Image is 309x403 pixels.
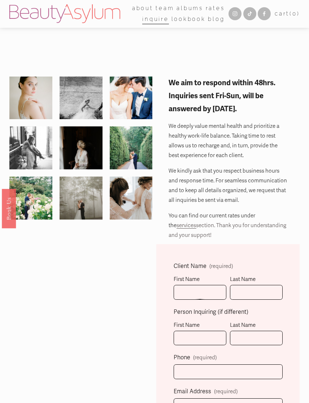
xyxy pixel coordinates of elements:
[174,307,248,317] span: Person Inquiring (if different)
[243,7,256,20] a: TikTok
[214,387,238,396] span: (required)
[2,189,16,228] a: Book Us
[9,170,52,227] img: 14305484_1259623107382072_1992716122685880553_o.jpg
[169,78,278,113] strong: We aim to respond within 48hrs. Inquiries sent Fri-Sun, will be answered by [DATE].
[169,222,287,238] span: section. Thank you for understanding and your support!
[9,4,120,23] img: Beauty Asylum | Bridal Hair &amp; Makeup Charlotte &amp; Atlanta
[174,352,190,363] span: Phone
[230,320,283,331] div: Last Name
[174,274,226,285] div: First Name
[99,177,164,220] img: ASW-178.jpg
[177,3,203,14] a: albums
[206,3,225,14] a: Rates
[156,4,174,13] span: team
[169,121,287,160] p: We deeply value mental health and prioritize a healthy work-life balance. Taking time to rest all...
[193,355,217,360] span: (required)
[110,120,153,177] img: 14241554_1259623257382057_8150699157505122959_o.jpg
[290,10,300,17] span: ( )
[9,120,52,177] img: 14231398_1259601320717584_5710543027062833933_o.jpg
[292,10,297,17] span: 0
[49,77,113,120] img: 543JohnSaraWedding4.16.16.jpg
[169,166,287,205] p: We kindly ask that you respect business hours and response time. For seamless communication and t...
[174,261,206,272] span: Client Name
[258,7,271,20] a: Facebook
[9,69,52,127] img: 000019690009-2.jpg
[174,320,226,331] div: First Name
[49,177,113,220] img: a&b-249.jpg
[156,3,174,14] a: folder dropdown
[230,274,283,285] div: Last Name
[132,3,153,14] a: folder dropdown
[275,9,300,19] a: 0 items in cart
[169,211,287,240] p: You can find our current rates under the
[142,14,169,25] a: Inquire
[171,14,206,25] a: Lookbook
[177,222,196,229] a: services
[49,126,113,169] img: a&b-122.jpg
[229,7,241,20] a: Instagram
[110,69,153,126] img: 559c330b111a1$!x900.jpg
[174,386,211,397] span: Email Address
[209,264,233,269] span: (required)
[208,14,225,25] a: Blog
[132,4,153,13] span: about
